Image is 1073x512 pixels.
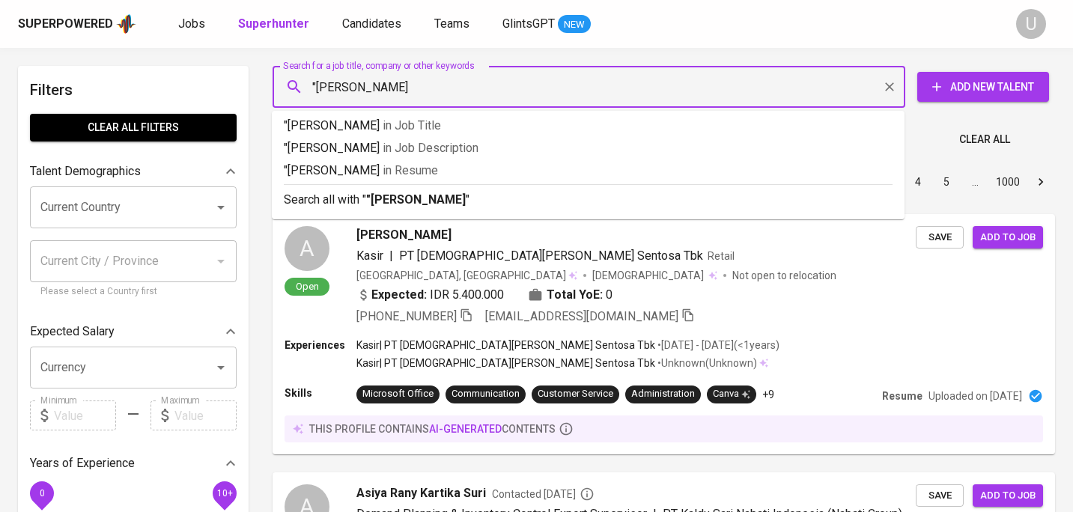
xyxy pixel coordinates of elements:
span: Open [290,280,325,293]
span: [PERSON_NAME] [356,226,452,244]
input: Value [174,400,237,430]
button: Add New Talent [917,72,1049,102]
div: Talent Demographics [30,156,237,186]
span: Jobs [178,16,205,31]
p: Skills [285,385,356,400]
b: "[PERSON_NAME] [366,192,466,207]
nav: pagination navigation [790,170,1055,194]
div: Microsoft Office [362,387,434,401]
span: [DEMOGRAPHIC_DATA] [592,268,706,283]
span: GlintsGPT [502,16,555,31]
div: Canva [713,387,750,401]
span: Clear All filters [42,118,225,137]
div: Communication [452,387,520,401]
span: 10+ [216,488,232,499]
button: Clear All [953,126,1016,153]
a: Superpoweredapp logo [18,13,136,35]
p: Talent Demographics [30,162,141,180]
img: app logo [116,13,136,35]
p: Search all with " " [284,191,893,209]
span: 0 [39,488,44,499]
p: Resume [882,388,922,403]
button: Add to job [973,226,1043,249]
span: in Resume [383,163,438,177]
p: • [DATE] - [DATE] ( <1 years ) [655,338,779,353]
p: "[PERSON_NAME] [284,117,893,135]
span: Add New Talent [929,78,1037,97]
span: [PHONE_NUMBER] [356,309,457,323]
button: Go to page 5 [934,170,958,194]
button: Clear All filters [30,114,237,141]
a: Teams [434,15,472,34]
span: Save [923,229,956,246]
p: Kasir | PT [DEMOGRAPHIC_DATA][PERSON_NAME] Sentosa Tbk [356,356,655,371]
a: AOpen[PERSON_NAME]Kasir|PT [DEMOGRAPHIC_DATA][PERSON_NAME] Sentosa TbkRetail[GEOGRAPHIC_DATA], [G... [273,214,1055,454]
span: Asiya Rany Kartika Suri [356,484,486,502]
p: Years of Experience [30,454,135,472]
div: [GEOGRAPHIC_DATA], [GEOGRAPHIC_DATA] [356,268,577,283]
span: in Job Title [383,118,441,132]
span: Candidates [342,16,401,31]
span: 0 [606,286,613,304]
input: Value [54,400,116,430]
div: A [285,226,329,271]
button: Go to page 4 [906,170,930,194]
span: | [389,247,393,265]
p: Uploaded on [DATE] [928,388,1022,403]
span: Kasir [356,249,383,263]
div: Expected Salary [30,317,237,347]
div: Superpowered [18,16,113,33]
div: Years of Experience [30,448,237,478]
span: Add to job [980,487,1036,505]
button: Open [210,357,231,378]
p: Not open to relocation [732,268,836,283]
a: Superhunter [238,15,312,34]
div: IDR 5.400.000 [356,286,504,304]
span: NEW [558,17,591,32]
p: • Unknown ( Unknown ) [655,356,757,371]
span: AI-generated [429,423,502,435]
div: Administration [631,387,695,401]
span: Retail [708,250,735,262]
span: Clear All [959,130,1010,149]
span: in Job Description [383,141,478,155]
span: Teams [434,16,469,31]
b: Total YoE: [547,286,603,304]
p: Experiences [285,338,356,353]
div: U [1016,9,1046,39]
p: "[PERSON_NAME] [284,162,893,180]
span: [EMAIL_ADDRESS][DOMAIN_NAME] [485,309,678,323]
button: Add to job [973,484,1043,508]
button: Clear [879,76,900,97]
a: GlintsGPT NEW [502,15,591,34]
h6: Filters [30,78,237,102]
p: +9 [762,387,774,402]
b: Superhunter [238,16,309,31]
a: Jobs [178,15,208,34]
span: Save [923,487,956,505]
button: Go to page 1000 [991,170,1024,194]
svg: By Batam recruiter [580,487,595,502]
div: Customer Service [538,387,613,401]
p: "[PERSON_NAME] [284,139,893,157]
button: Go to next page [1029,170,1053,194]
button: Save [916,484,964,508]
a: Candidates [342,15,404,34]
div: … [963,174,987,189]
button: Save [916,226,964,249]
p: Please select a Country first [40,284,226,299]
span: PT [DEMOGRAPHIC_DATA][PERSON_NAME] Sentosa Tbk [399,249,703,263]
p: Expected Salary [30,323,115,341]
p: Kasir | PT [DEMOGRAPHIC_DATA][PERSON_NAME] Sentosa Tbk [356,338,655,353]
span: Add to job [980,229,1036,246]
span: Contacted [DATE] [492,487,595,502]
b: Expected: [371,286,427,304]
button: Open [210,197,231,218]
p: this profile contains contents [309,421,556,436]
